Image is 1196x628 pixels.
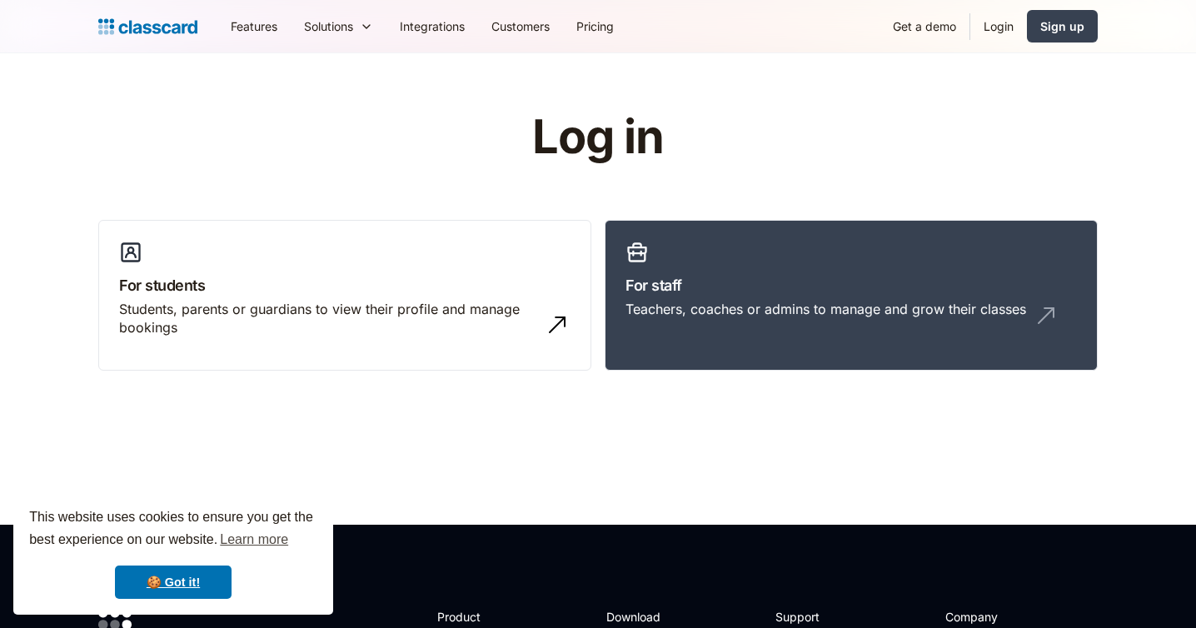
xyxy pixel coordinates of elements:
a: learn more about cookies [217,527,291,552]
a: Get a demo [880,7,969,45]
span: This website uses cookies to ensure you get the best experience on our website. [29,507,317,552]
h3: For staff [625,274,1077,297]
div: Teachers, coaches or admins to manage and grow their classes [625,300,1026,318]
a: Sign up [1027,10,1098,42]
a: Customers [478,7,563,45]
h2: Product [437,608,526,626]
a: For studentsStudents, parents or guardians to view their profile and manage bookings [98,220,591,371]
a: For staffTeachers, coaches or admins to manage and grow their classes [605,220,1098,371]
h1: Log in [334,112,863,163]
h3: For students [119,274,571,297]
a: dismiss cookie message [115,566,232,599]
a: Features [217,7,291,45]
a: Login [970,7,1027,45]
a: Integrations [386,7,478,45]
div: Solutions [304,17,353,35]
h2: Company [945,608,1056,626]
div: Sign up [1040,17,1084,35]
div: Students, parents or guardians to view their profile and manage bookings [119,300,537,337]
a: Pricing [563,7,627,45]
div: Solutions [291,7,386,45]
h2: Support [775,608,843,626]
a: home [98,15,197,38]
div: cookieconsent [13,491,333,615]
h2: Download [606,608,675,626]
